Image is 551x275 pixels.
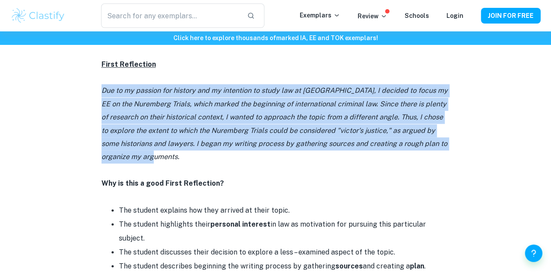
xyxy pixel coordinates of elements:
[410,262,424,270] strong: plan
[525,244,542,262] button: Help and Feedback
[119,204,450,217] li: The student explains how they arrived at their topic.
[2,33,549,43] h6: Click here to explore thousands of marked IA, EE and TOK exemplars !
[481,8,541,24] button: JOIN FOR FREE
[210,220,270,228] strong: personal interest
[335,262,363,270] strong: sources
[119,245,450,259] li: The student discusses their decision to explore a less – examined aspect of the topic.
[101,3,240,28] input: Search for any exemplars...
[119,217,450,245] li: The student highlights their in law as motivation for pursuing this particular subject.
[101,60,156,68] u: First Reflection
[300,10,340,20] p: Exemplars
[101,86,448,161] i: Due to my passion for history and my intention to study law at [GEOGRAPHIC_DATA], I decided to fo...
[446,12,463,19] a: Login
[405,12,429,19] a: Schools
[101,179,224,187] strong: Why is this a good First Reflection?
[10,7,66,24] img: Clastify logo
[358,11,387,21] p: Review
[119,259,450,273] li: The student describes beginning the writing process by gathering and creating a .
